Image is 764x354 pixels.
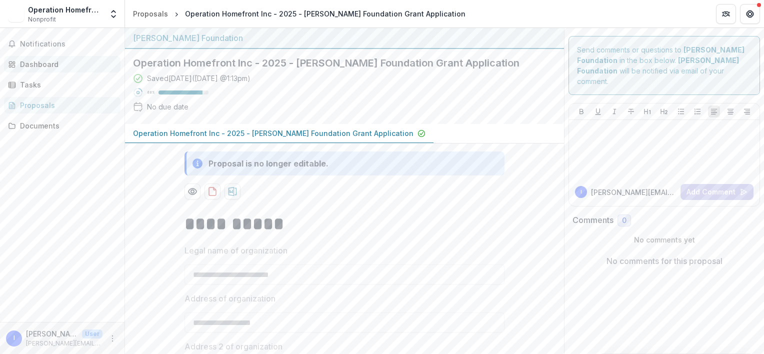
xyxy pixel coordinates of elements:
[133,57,540,69] h2: Operation Homefront Inc - 2025 - [PERSON_NAME] Foundation Grant Application
[741,105,753,117] button: Align Right
[580,189,582,194] div: isabel.murphy@operationhomefront.org
[185,8,465,19] div: Operation Homefront Inc - 2025 - [PERSON_NAME] Foundation Grant Application
[184,292,275,304] p: Address of organization
[572,215,613,225] h2: Comments
[20,40,116,48] span: Notifications
[675,105,687,117] button: Bullet List
[606,255,722,267] p: No comments for this proposal
[106,4,120,24] button: Open entity switcher
[208,157,328,169] div: Proposal is no longer editable.
[575,105,587,117] button: Bold
[147,89,154,96] p: 88 %
[4,36,120,52] button: Notifications
[691,105,703,117] button: Ordered List
[740,4,760,24] button: Get Help
[20,120,112,131] div: Documents
[4,56,120,72] a: Dashboard
[680,184,753,200] button: Add Comment
[4,117,120,134] a: Documents
[20,79,112,90] div: Tasks
[133,128,413,138] p: Operation Homefront Inc - 2025 - [PERSON_NAME] Foundation Grant Application
[658,105,670,117] button: Heading 2
[20,59,112,69] div: Dashboard
[568,36,760,95] div: Send comments or questions to in the box below. will be notified via email of your comment.
[106,332,118,344] button: More
[592,105,604,117] button: Underline
[4,76,120,93] a: Tasks
[26,339,102,348] p: [PERSON_NAME][EMAIL_ADDRESS][PERSON_NAME][DOMAIN_NAME]
[26,328,78,339] p: [PERSON_NAME][EMAIL_ADDRESS][PERSON_NAME][DOMAIN_NAME]
[133,8,168,19] div: Proposals
[20,100,112,110] div: Proposals
[184,340,282,352] p: Address 2 of organization
[184,183,200,199] button: Preview 348823c8-2570-4c22-b6b4-b3a74d67efa9-0.pdf
[4,97,120,113] a: Proposals
[133,32,556,44] div: [PERSON_NAME] Foundation
[147,73,250,83] div: Saved [DATE] ( [DATE] @ 1:13pm )
[625,105,637,117] button: Strike
[591,187,676,197] p: [PERSON_NAME][EMAIL_ADDRESS][PERSON_NAME][DOMAIN_NAME]
[129,6,172,21] a: Proposals
[708,105,720,117] button: Align Left
[716,4,736,24] button: Partners
[184,244,287,256] p: Legal name of organization
[608,105,620,117] button: Italicize
[622,216,626,225] span: 0
[129,6,469,21] nav: breadcrumb
[147,101,188,112] div: No due date
[224,183,240,199] button: download-proposal
[8,6,24,22] img: Operation Homefront Inc
[724,105,736,117] button: Align Center
[204,183,220,199] button: download-proposal
[641,105,653,117] button: Heading 1
[82,329,102,338] p: User
[13,335,15,341] div: isabel.murphy@operationhomefront.org
[572,234,756,245] p: No comments yet
[28,4,102,15] div: Operation Homefront Inc
[28,15,56,24] span: Nonprofit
